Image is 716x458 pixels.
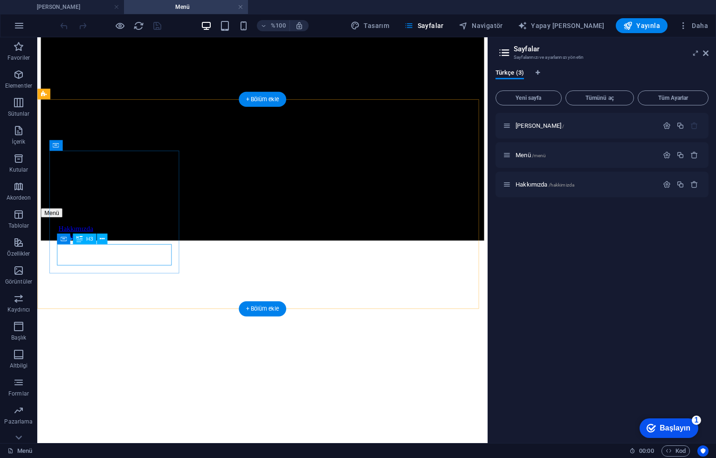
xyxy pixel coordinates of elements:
[496,69,524,76] font: Türkçe (3)
[513,152,658,158] div: Menü/menü
[616,18,668,33] button: Yayınla
[638,90,709,105] button: Tüm Ayarlar
[5,278,32,285] font: Görüntüler
[496,69,709,87] div: Dil Sekmeleri
[647,447,654,454] font: 00
[663,180,671,188] div: Ayarlar
[5,83,32,89] font: Elementler
[7,194,31,201] font: Akordeon
[516,152,546,159] span: Click to open page
[295,21,303,30] i: Yeniden boyutlandırma sırasında seçilen cihaza uyacak şekilde yakınlaştırma seviyesi otomatik ola...
[5,5,63,24] div: Başlayın 1 ürün kaldı, %80 tamamlandı
[418,22,444,29] font: Sayfalar
[347,18,393,33] div: Tasarım (Ctrl+Alt+Y)
[690,122,698,130] div: Başlangıç ​​sayfası silinemez
[663,122,671,130] div: Ayarlar
[25,10,55,18] font: Başlayın
[516,122,561,129] font: [PERSON_NAME]
[4,418,33,425] font: Pazarlama
[133,20,144,31] button: yeniden yükle
[663,151,671,159] div: Ayarlar
[37,4,80,10] font: [PERSON_NAME]
[690,180,698,188] div: Kaldırmak
[514,55,584,60] font: Sayfalarınızı ve ayarlarınızı yönetin
[12,139,25,145] font: İçerik
[549,182,575,187] font: /hakkimizda
[133,21,144,31] i: Sayfayı yeniden yükle
[7,55,30,61] font: Favoriler
[676,122,684,130] div: Kopyalamak
[114,20,125,31] button: Önizleme modundan çıkıp düzenlemeye devam etmek için buraya tıklayın
[9,167,28,173] font: Kutular
[585,95,614,101] font: Tümünü aç
[692,22,708,29] font: Daha
[400,18,447,33] button: Sayfalar
[639,447,646,454] font: 00
[11,334,27,341] font: Başlık
[661,445,690,457] button: Kod
[8,390,29,397] font: Formlar
[646,447,647,454] font: :
[516,122,564,129] span: Sayfayı açmak için tıklayın
[7,250,30,257] font: Özellikler
[675,18,712,33] button: Daha
[7,445,32,457] a: Seçimi iptal etmek için tıklayın. Sayfaları açmak için çift tıklayın.
[562,124,564,129] font: /
[513,181,658,187] div: Hakkımızda/hakkimizda
[516,181,574,188] span: Sayfayı açmak için tıklayın
[246,305,279,312] font: + Bölüm ekle
[364,22,389,29] font: Tasarım
[676,180,684,188] div: Kopyalamak
[514,45,539,53] font: Sayfalar
[676,151,684,159] div: Kopyalamak
[8,111,30,117] font: Sütunlar
[629,445,654,457] h6: Oturum süresi
[532,153,546,158] font: /menü
[516,152,531,159] font: Menü
[658,95,688,101] font: Tüm Ayarlar
[690,151,698,159] div: Kaldırmak
[531,22,605,29] font: Yapay [PERSON_NAME]
[675,447,686,454] font: Kod
[86,236,93,242] font: H3
[516,181,547,188] font: Hakkımızda
[565,90,634,105] button: Tümünü aç
[697,445,709,457] button: Kullanıcı merkezli
[271,22,285,29] font: %100
[516,95,541,101] font: Yeni sayfa
[60,2,64,10] font: 1
[17,447,32,454] font: Menü
[7,306,30,313] font: Kaydırıcı
[636,22,660,29] font: Yayınla
[175,4,190,10] font: Menü
[472,22,503,29] font: Navigatör
[496,90,562,105] button: Yeni sayfa
[455,18,507,33] button: Navigatör
[246,96,279,102] font: + Bölüm ekle
[513,123,658,129] div: [PERSON_NAME]/
[347,18,393,33] button: Tasarım
[514,18,608,33] button: Yapay [PERSON_NAME]
[10,362,28,369] font: Altbilgi
[8,222,29,229] font: Tablolar
[257,20,290,31] button: %100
